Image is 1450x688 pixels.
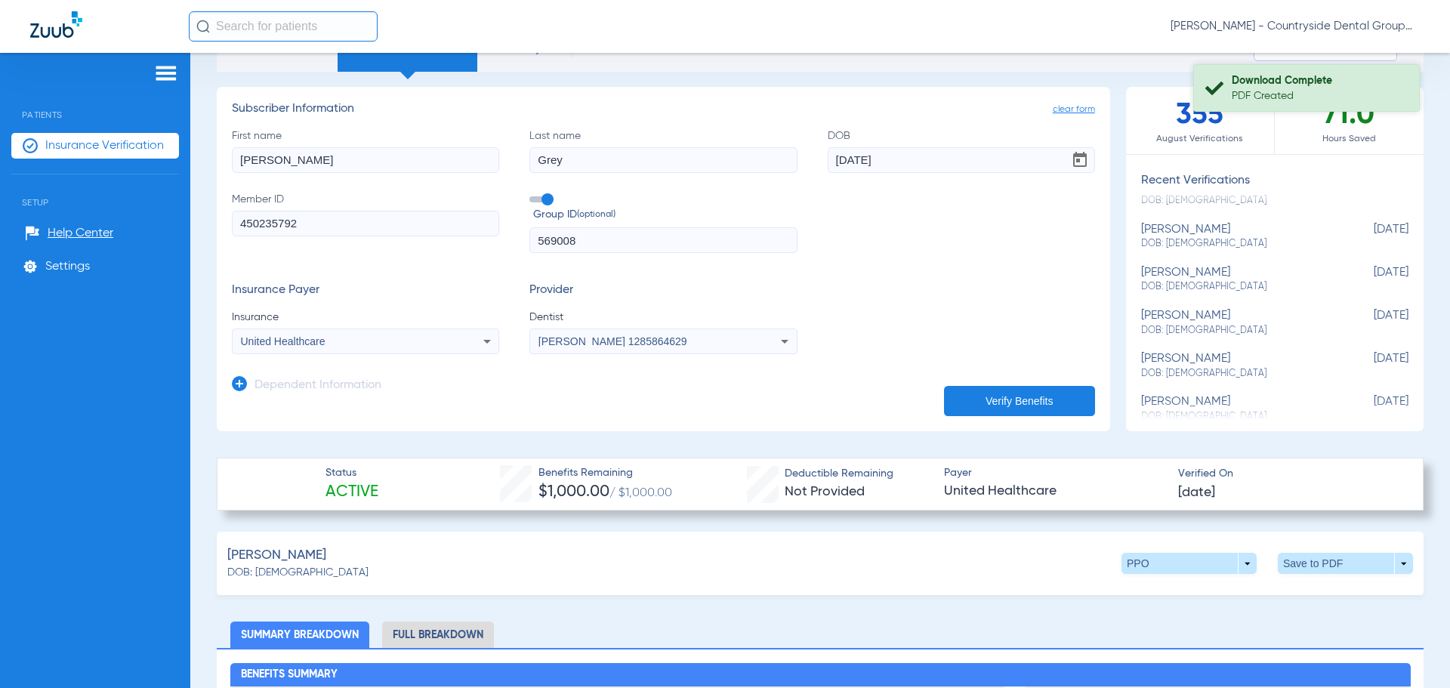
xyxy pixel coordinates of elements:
span: [DATE] [1333,352,1408,380]
span: DOB: [DEMOGRAPHIC_DATA] [1141,367,1333,381]
span: United Healthcare [944,482,1165,501]
span: / $1,000.00 [609,487,672,499]
li: Summary Breakdown [230,622,369,648]
span: [PERSON_NAME] [227,546,326,565]
span: DOB: [DEMOGRAPHIC_DATA] [1141,237,1333,251]
label: Last name [529,128,797,173]
span: August Verifications [1126,131,1274,147]
label: First name [232,128,499,173]
span: [DATE] [1333,395,1408,423]
img: Search Icon [196,20,210,33]
span: Help Center [48,226,113,241]
a: Help Center [25,226,113,241]
input: Member ID [232,211,499,236]
button: Open calendar [1065,145,1095,175]
input: DOBOpen calendar [828,147,1095,173]
div: PDF Created [1232,88,1406,103]
span: Benefits Remaining [538,465,672,481]
span: Insurance Verification [45,138,164,153]
span: Not Provided [785,485,865,498]
h3: Subscriber Information [232,102,1095,117]
small: (optional) [577,207,615,223]
span: Deductible Remaining [785,466,893,482]
span: DOB: [DEMOGRAPHIC_DATA] [1141,280,1333,294]
input: Search for patients [189,11,378,42]
span: DOB: [DEMOGRAPHIC_DATA] [1141,324,1333,338]
span: [DATE] [1333,223,1408,251]
img: hamburger-icon [154,64,178,82]
img: Zuub Logo [30,11,82,38]
span: Insurance [232,310,499,325]
input: First name [232,147,499,173]
span: Dentist [529,310,797,325]
span: [DATE] [1333,266,1408,294]
span: $1,000.00 [538,484,609,500]
span: [PERSON_NAME] 1285864629 [538,335,687,347]
h3: Recent Verifications [1126,174,1424,189]
h3: Provider [529,283,797,298]
h3: Insurance Payer [232,283,499,298]
div: Download Complete [1232,73,1406,88]
span: [DATE] [1333,309,1408,337]
span: Payer [944,465,1165,481]
span: Group ID [533,207,797,223]
span: DOB: [DEMOGRAPHIC_DATA] [227,565,369,581]
div: [PERSON_NAME] [1141,395,1333,423]
button: Verify Benefits [944,386,1095,416]
div: [PERSON_NAME] [1141,309,1333,337]
span: [DATE] [1178,483,1215,502]
div: [PERSON_NAME] [1141,266,1333,294]
span: Hours Saved [1275,131,1424,147]
span: Setup [11,174,179,208]
span: Settings [45,259,90,274]
h2: Benefits Summary [230,663,1411,687]
span: Status [325,465,378,481]
div: [PERSON_NAME] [1141,223,1333,251]
button: PPO [1121,553,1257,574]
span: [PERSON_NAME] - Countryside Dental Group [1171,19,1420,34]
button: Save to PDF [1278,553,1413,574]
span: Patients [11,87,179,120]
label: Member ID [232,192,499,254]
input: Last name [529,147,797,173]
span: clear form [1053,102,1095,117]
label: DOB [828,128,1095,173]
div: 355 [1126,87,1275,154]
div: [PERSON_NAME] [1141,352,1333,380]
span: Active [325,482,378,503]
span: Verified On [1178,466,1399,482]
div: 71.0 [1275,87,1424,154]
span: United Healthcare [241,335,325,347]
h3: Dependent Information [255,378,381,393]
li: Full Breakdown [382,622,494,648]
